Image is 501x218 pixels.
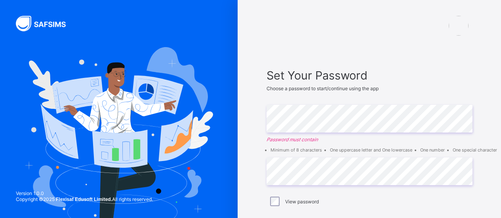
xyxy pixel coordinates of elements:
[16,196,153,202] span: Copyright © 2025 All rights reserved.
[420,147,445,153] li: One number
[267,85,379,91] span: Choose a password to start/continue using the app
[267,136,472,142] em: Password must contain
[271,147,322,153] li: Minimum of 8 characters
[16,16,75,31] img: SAFSIMS Logo
[330,147,412,153] li: One uppercase letter and One lowercase
[285,199,319,205] label: View password
[453,147,497,153] li: One special character
[56,197,112,202] strong: Flexisaf Edusoft Limited.
[267,68,472,82] span: Set Your Password
[16,190,153,196] span: Version 1.0.0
